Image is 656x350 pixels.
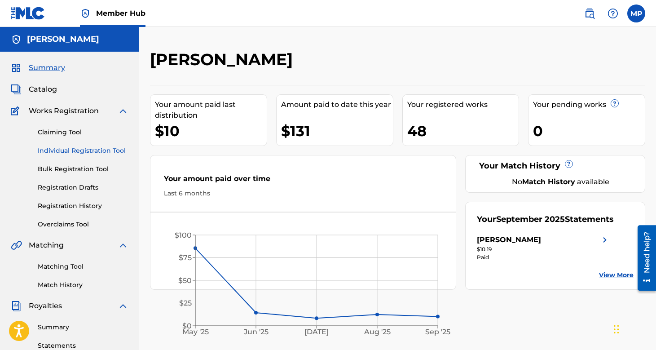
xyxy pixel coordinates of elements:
div: User Menu [627,4,645,22]
img: Catalog [11,84,22,95]
tspan: Aug '25 [364,328,391,336]
img: search [584,8,595,19]
span: Member Hub [96,8,145,18]
div: Paid [477,253,610,261]
span: Summary [29,62,65,73]
img: help [608,8,618,19]
a: SummarySummary [11,62,65,73]
tspan: Sep '25 [425,328,450,336]
img: MLC Logo [11,7,45,20]
span: Catalog [29,84,57,95]
div: Drag [614,316,619,343]
a: Bulk Registration Tool [38,164,128,174]
div: Last 6 months [164,189,442,198]
img: expand [118,240,128,251]
iframe: Chat Widget [611,307,656,350]
img: Works Registration [11,106,22,116]
div: Your registered works [407,99,519,110]
img: expand [118,106,128,116]
span: Works Registration [29,106,99,116]
a: Matching Tool [38,262,128,271]
div: 0 [533,121,645,141]
img: right chevron icon [599,235,610,245]
div: 48 [407,121,519,141]
a: Claiming Tool [38,128,128,137]
img: Matching [11,240,22,251]
img: Top Rightsholder [80,8,91,19]
tspan: [DATE] [304,328,329,336]
a: Registration History [38,201,128,211]
span: ? [565,160,572,168]
h5: Madelyn Paquette [27,34,99,44]
div: [PERSON_NAME] [477,235,541,245]
div: Your amount paid last distribution [155,99,267,121]
div: Your pending works [533,99,645,110]
a: CatalogCatalog [11,84,57,95]
img: Summary [11,62,22,73]
tspan: $0 [182,322,192,330]
a: [PERSON_NAME]right chevron icon$10.19Paid [477,235,610,261]
div: $10 [155,121,267,141]
a: Individual Registration Tool [38,146,128,155]
a: Match History [38,280,128,290]
img: Royalties [11,301,22,311]
div: Your Match History [477,160,634,172]
div: $131 [281,121,393,141]
iframe: Resource Center [631,222,656,294]
tspan: $25 [179,299,192,307]
img: expand [118,301,128,311]
a: Overclaims Tool [38,220,128,229]
span: Matching [29,240,64,251]
a: Summary [38,323,128,332]
div: Your Statements [477,213,614,226]
span: September 2025 [496,214,565,224]
strong: Match History [522,177,575,186]
div: No available [488,177,634,187]
h2: [PERSON_NAME] [150,49,297,70]
div: Help [604,4,622,22]
tspan: $75 [179,253,192,262]
tspan: $100 [175,231,192,239]
tspan: May '25 [182,328,209,336]
a: Registration Drafts [38,183,128,192]
span: ? [611,100,618,107]
a: Public Search [581,4,599,22]
div: $10.19 [477,245,610,253]
div: Your amount paid over time [164,173,442,189]
tspan: Jun '25 [243,328,269,336]
div: Amount paid to date this year [281,99,393,110]
a: View More [599,270,634,280]
span: Royalties [29,301,62,311]
tspan: $50 [178,276,192,285]
img: Accounts [11,34,22,45]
